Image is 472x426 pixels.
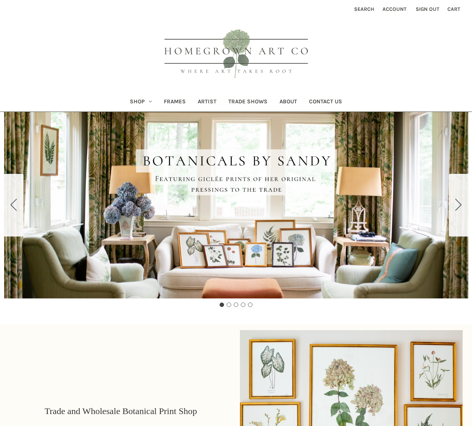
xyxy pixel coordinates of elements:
a: Artist [192,93,222,112]
button: Go to slide 5 [4,174,24,237]
img: HOMEGROWN ART CO [152,21,320,88]
button: Go to slide 1 [220,303,224,307]
button: Go to slide 2 [449,174,468,237]
button: Go to slide 3 [234,303,238,307]
a: About [273,93,303,112]
button: Go to slide 2 [227,303,231,307]
a: Trade Shows [222,93,273,112]
a: Contact Us [303,93,348,112]
a: Frames [158,93,192,112]
button: Go to slide 5 [248,303,253,307]
p: Trade and Wholesale Botanical Print Shop [44,404,197,418]
button: Go to slide 4 [241,303,246,307]
a: Shop [124,93,158,112]
span: Cart [447,6,460,12]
